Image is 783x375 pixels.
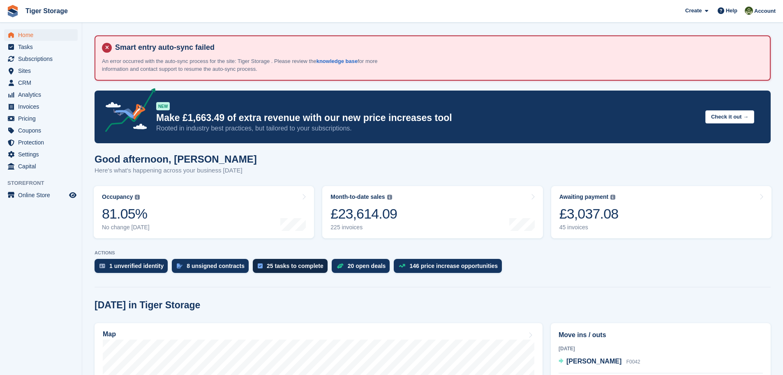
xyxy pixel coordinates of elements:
div: 225 invoices [330,224,397,231]
a: Awaiting payment £3,037.08 45 invoices [551,186,771,238]
a: menu [4,77,78,89]
button: Check it out → [705,110,754,124]
a: 1 unverified identity [95,259,172,277]
div: Month-to-date sales [330,193,385,200]
img: price_increase_opportunities-93ffe204e8149a01c8c9dc8f82e8f89637d9d84a8eef4429ea346261dce0b2c0.svg [399,264,405,268]
div: Awaiting payment [559,193,609,200]
div: 146 price increase opportunities [409,263,498,269]
div: 25 tasks to complete [267,263,323,269]
img: deal-1b604bf984904fb50ccaf53a9ad4b4a5d6e5aea283cecdc64d6e3604feb123c2.svg [337,263,344,269]
div: No change [DATE] [102,224,150,231]
h4: Smart entry auto-sync failed [112,43,763,52]
a: Month-to-date sales £23,614.09 225 invoices [322,186,543,238]
div: 81.05% [102,205,150,222]
div: 20 open deals [348,263,386,269]
p: An error occurred with the auto-sync process for the site: Tiger Storage . Please review the for ... [102,57,390,73]
div: NEW [156,102,170,110]
a: Preview store [68,190,78,200]
h2: [DATE] in Tiger Storage [95,300,200,311]
a: menu [4,29,78,41]
span: Settings [18,149,67,160]
img: icon-info-grey-7440780725fd019a000dd9b08b2336e03edf1995a4989e88bcd33f0948082b44.svg [135,195,140,200]
a: menu [4,89,78,100]
span: Online Store [18,189,67,201]
a: menu [4,161,78,172]
div: Occupancy [102,193,133,200]
img: icon-info-grey-7440780725fd019a000dd9b08b2336e03edf1995a4989e88bcd33f0948082b44.svg [387,195,392,200]
a: 25 tasks to complete [253,259,332,277]
a: menu [4,189,78,201]
h2: Map [103,331,116,338]
a: menu [4,113,78,124]
img: icon-info-grey-7440780725fd019a000dd9b08b2336e03edf1995a4989e88bcd33f0948082b44.svg [610,195,615,200]
a: menu [4,65,78,77]
img: price-adjustments-announcement-icon-8257ccfd72463d97f412b2fc003d46551f7dbcb40ab6d574587a9cd5c0d94... [98,88,156,135]
span: Sites [18,65,67,77]
a: [PERSON_NAME] F0042 [559,356,640,367]
a: menu [4,137,78,148]
span: CRM [18,77,67,89]
span: Storefront [7,179,82,187]
img: verify_identity-adf6edd0f0f0b5bbfe63781bf79b02c33cf7c696d77639b501bdc392416b5a36.svg [99,263,105,268]
a: menu [4,53,78,65]
img: contract_signature_icon-13c848040528278c33f63329250d36e43548de30e8caae1d1a13099fd9432cc5.svg [177,263,182,268]
span: Invoices [18,101,67,112]
p: ACTIONS [95,250,771,256]
span: Capital [18,161,67,172]
div: 45 invoices [559,224,619,231]
p: Rooted in industry best practices, but tailored to your subscriptions. [156,124,699,133]
a: menu [4,125,78,136]
span: Account [754,7,776,15]
h1: Good afternoon, [PERSON_NAME] [95,154,257,165]
span: Pricing [18,113,67,124]
a: Tiger Storage [22,4,71,18]
div: 1 unverified identity [109,263,164,269]
div: [DATE] [559,345,763,352]
h2: Move ins / outs [559,330,763,340]
a: knowledge base [316,58,358,64]
p: Here's what's happening across your business [DATE] [95,166,257,175]
span: Tasks [18,41,67,53]
span: F0042 [626,359,640,365]
span: Home [18,29,67,41]
a: menu [4,101,78,112]
img: Matthew Ellwood [745,7,753,15]
a: 8 unsigned contracts [172,259,253,277]
span: Protection [18,137,67,148]
span: Create [685,7,702,15]
span: [PERSON_NAME] [566,358,621,365]
a: menu [4,149,78,160]
p: Make £1,663.49 of extra revenue with our new price increases tool [156,112,699,124]
div: 8 unsigned contracts [187,263,245,269]
a: Occupancy 81.05% No change [DATE] [94,186,314,238]
div: £3,037.08 [559,205,619,222]
a: 146 price increase opportunities [394,259,506,277]
a: menu [4,41,78,53]
span: Subscriptions [18,53,67,65]
span: Help [726,7,737,15]
a: 20 open deals [332,259,394,277]
img: task-75834270c22a3079a89374b754ae025e5fb1db73e45f91037f5363f120a921f8.svg [258,263,263,268]
span: Analytics [18,89,67,100]
div: £23,614.09 [330,205,397,222]
img: stora-icon-8386f47178a22dfd0bd8f6a31ec36ba5ce8667c1dd55bd0f319d3a0aa187defe.svg [7,5,19,17]
span: Coupons [18,125,67,136]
